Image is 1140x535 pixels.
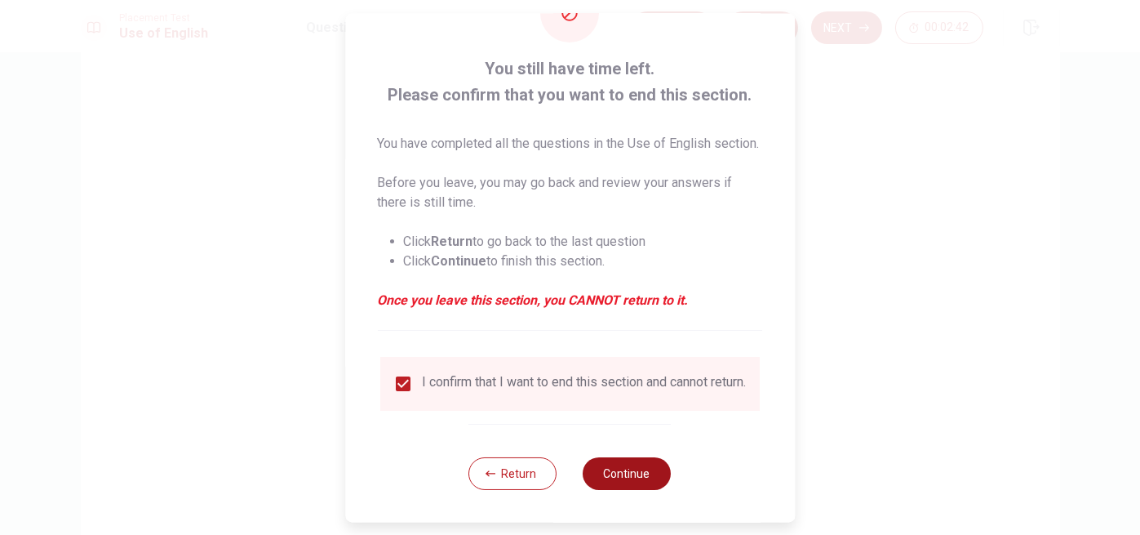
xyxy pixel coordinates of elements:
[432,252,487,268] strong: Continue
[378,55,762,107] span: You still have time left. Please confirm that you want to end this section.
[378,290,762,310] em: Once you leave this section, you CANNOT return to it.
[378,172,762,212] p: Before you leave, you may go back and review your answers if there is still time.
[583,457,672,489] button: Continue
[378,133,762,153] p: You have completed all the questions in the Use of English section.
[404,231,762,251] li: Click to go back to the last question
[469,457,557,489] button: Return
[432,233,473,248] strong: Return
[423,373,747,393] div: I confirm that I want to end this section and cannot return.
[404,251,762,270] li: Click to finish this section.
